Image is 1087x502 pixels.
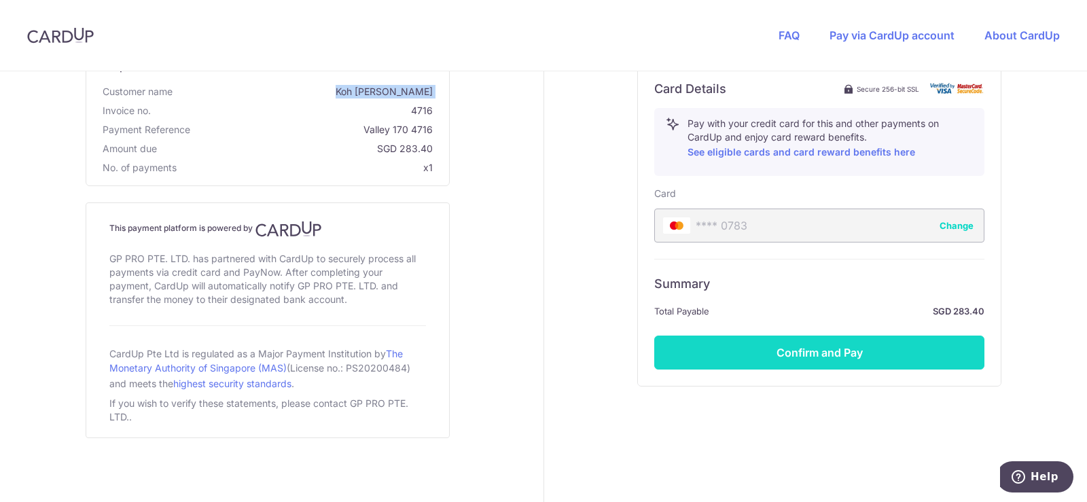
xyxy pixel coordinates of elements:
a: FAQ [779,29,800,42]
img: CardUp [27,27,94,43]
div: CardUp Pte Ltd is regulated as a Major Payment Institution by (License no.: PS20200484) and meets... [109,342,426,394]
span: translation missing: en.payment_reference [103,124,190,135]
span: Koh [PERSON_NAME] [178,85,433,98]
h6: Summary [654,276,984,292]
span: Amount due [103,142,157,156]
a: See eligible cards and card reward benefits here [688,146,915,158]
span: 4716 [156,104,433,118]
span: Secure 256-bit SSL [857,84,919,94]
a: About CardUp [984,29,1060,42]
button: Confirm and Pay [654,336,984,370]
span: x1 [423,162,433,173]
span: Valley 170 4716 [196,123,433,137]
img: card secure [930,83,984,94]
iframe: Opens a widget where you can find more information [1000,461,1073,495]
div: If you wish to verify these statements, please contact GP PRO PTE. LTD.. [109,394,426,427]
span: Total Payable [654,303,709,319]
span: Customer name [103,85,173,98]
label: Card [654,187,676,200]
h6: Card Details [654,81,726,97]
h4: This payment platform is powered by [109,221,426,237]
a: Pay via CardUp account [830,29,955,42]
img: CardUp [255,221,322,237]
span: SGD 283.40 [162,142,433,156]
div: GP PRO PTE. LTD. has partnered with CardUp to securely process all payments via credit card and P... [109,249,426,309]
span: translation missing: en.request_detail [103,59,177,73]
a: highest security standards [173,378,291,389]
a: The Monetary Authority of Singapore (MAS) [109,348,403,374]
button: Change [940,219,974,232]
p: Pay with your credit card for this and other payments on CardUp and enjoy card reward benefits. [688,117,973,160]
span: No. of payments [103,161,177,175]
span: Invoice no. [103,104,151,118]
strong: SGD 283.40 [715,303,984,319]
